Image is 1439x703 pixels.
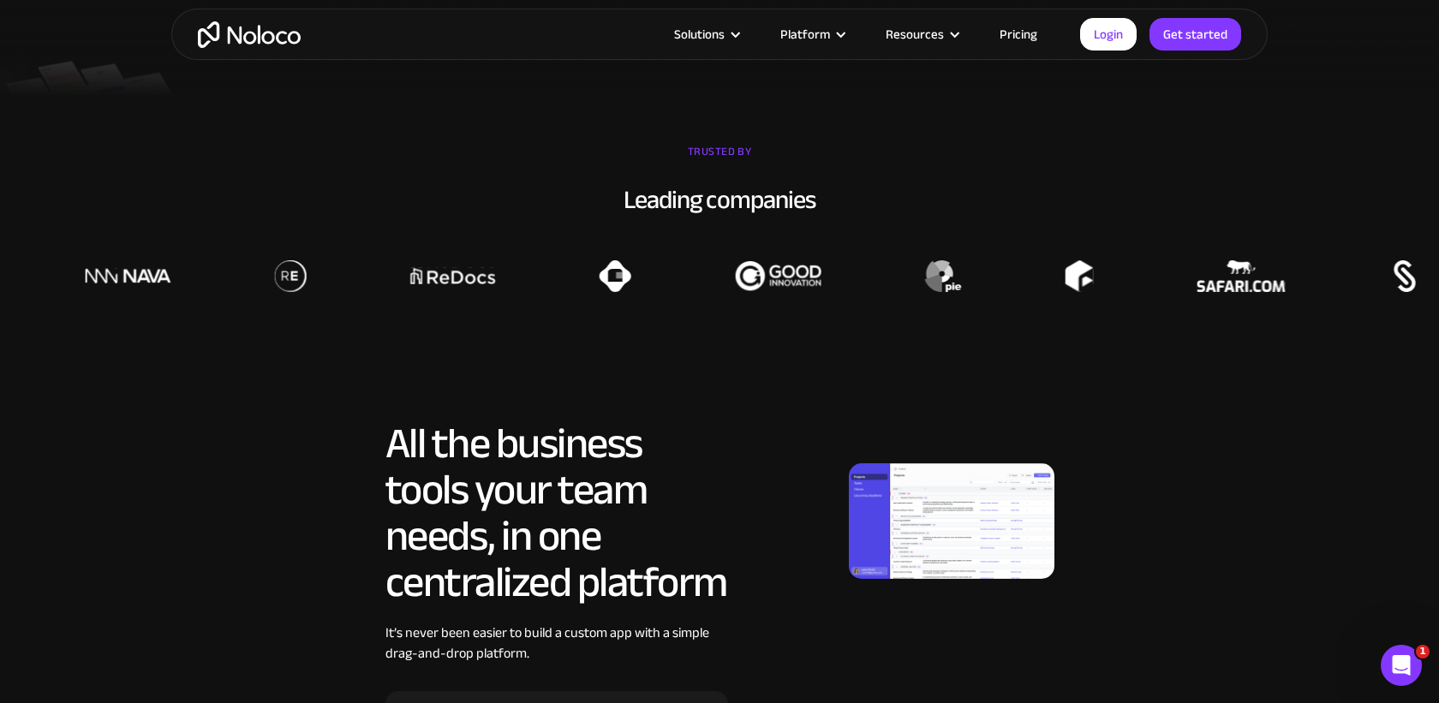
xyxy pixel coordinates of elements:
a: home [198,21,301,48]
a: Login [1080,18,1137,51]
div: Platform [780,23,830,45]
a: Pricing [978,23,1059,45]
span: 1 [1416,645,1430,658]
h2: All the business tools your team needs, in one centralized platform [385,420,728,605]
div: Resources [886,23,944,45]
iframe: Intercom live chat [1381,645,1422,686]
div: Solutions [674,23,725,45]
div: It’s never been easier to build a custom app with a simple drag-and-drop platform. [385,623,728,689]
a: Get started [1149,18,1241,51]
div: Platform [759,23,864,45]
div: Resources [864,23,978,45]
div: Solutions [653,23,759,45]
